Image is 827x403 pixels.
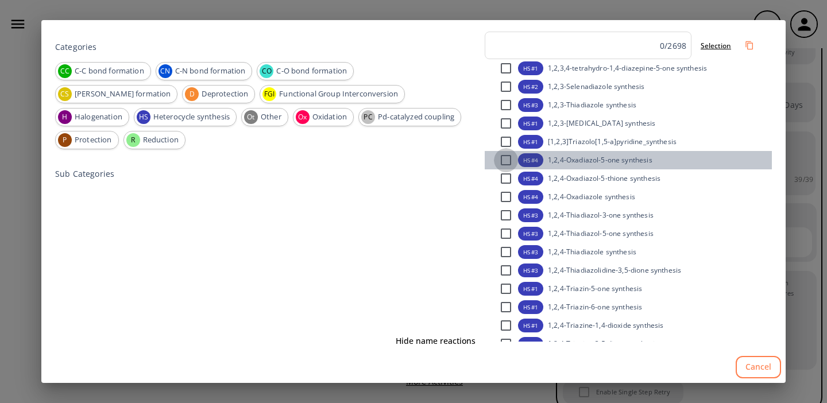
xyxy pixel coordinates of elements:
[530,156,538,165] p: #4
[548,211,654,220] span: 1,2,4-Thiadiazol-3-one synthesis
[548,156,652,165] span: 1,2,4-Oxadiazol-5-one synthesis
[147,111,236,123] span: Heterocycle synthesis
[530,211,538,220] p: #3
[391,331,480,352] button: Hide name reactions
[361,110,375,124] div: PC
[518,337,543,351] div: HS
[518,263,543,277] div: HS
[262,87,276,101] div: FGI
[55,168,114,180] p: Sub Categories
[530,193,538,201] p: #4
[185,87,199,101] div: D
[518,245,543,259] div: HS
[68,134,118,146] span: Protection
[134,108,237,126] div: HSHeterocycle synthesis
[518,80,543,94] div: HS
[260,85,405,103] div: FGIFunctional Group Interconversion
[137,110,150,124] div: HS
[58,133,72,147] div: P
[518,319,543,332] div: HS
[485,133,772,151] div: HS#1[1,2,3]Triazolo[1,5-a]pyridine_synthesis
[530,175,538,183] p: #4
[126,133,140,147] div: R
[68,65,150,77] span: C-C bond formation
[530,340,538,348] p: #1
[548,192,635,202] span: 1,2,4-Oxadiazole synthesis
[273,88,404,100] span: Functional Group Interconversion
[696,36,736,55] button: Selection
[518,300,543,314] div: HS
[55,85,177,103] div: CS[PERSON_NAME] formation
[485,188,772,206] div: HS#41,2,4-Oxadiazole synthesis
[548,247,636,257] span: 1,2,4-Thiadiazole synthesis
[530,303,538,312] p: #1
[270,65,353,77] span: C-O bond formation
[530,138,538,146] p: #1
[548,266,681,276] span: 1,2,4-Thiadiazolidine-3,5-dione synthesis
[244,110,258,124] div: Ot
[530,285,538,293] p: #1
[518,190,543,204] div: HS
[660,40,686,52] div: 0 / 2698
[485,335,772,353] div: HS#11,2,4-Triazine-3,5-dione synthesis
[548,137,677,147] span: [1,2,3]Triazolo[1,5-a]pyridine_synthesis
[485,59,772,77] div: HS#11,2,3,4-tetrahydro-1,4-diazepine-5-one synthesis
[58,87,72,101] div: CS
[306,111,353,123] span: Oxidation
[296,110,310,124] div: Ox
[548,100,636,110] span: 1,2,3-Thiadiazole synthesis
[485,169,772,188] div: HS#41,2,4-Oxadiazol-5-thione synthesis
[548,229,654,239] span: 1,2,4-Thiadiazol-5-one synthesis
[485,224,772,243] div: HS#31,2,4-Thiadiazol-5-one synthesis
[372,111,461,123] span: Pd-catalyzed coupling
[241,108,288,126] div: OtOther
[530,230,538,238] p: #3
[58,110,72,124] div: H
[740,36,759,55] button: Copy to clipboard
[257,62,354,80] div: COC-O bond formation
[736,356,781,378] button: Cancel
[55,108,129,126] div: HHalogenation
[159,64,172,78] div: CN
[485,77,772,96] div: HS#21,2,3-Selenadiazole synthesis
[518,153,543,167] div: HS
[485,298,772,316] div: HS#11,2,4-Triazin-6-one synthesis
[530,248,538,257] p: #3
[518,282,543,296] div: HS
[195,88,254,100] span: Deprotection
[548,119,656,129] span: 1,2,3-[MEDICAL_DATA] synthesis
[548,82,644,92] span: 1,2,3-Selenadiazole synthesis
[254,111,288,123] span: Other
[530,321,538,330] p: #1
[530,101,538,110] p: #3
[55,131,119,149] div: PProtection
[485,96,772,114] div: HS#31,2,3-Thiadiazole synthesis
[260,64,273,78] div: CO
[548,284,642,294] span: 1,2,4-Triazin-5-one synthesis
[530,119,538,128] p: #1
[58,64,72,78] div: CC
[530,64,538,73] p: #1
[518,227,543,241] div: HS
[518,135,543,149] div: HS
[485,151,772,169] div: HS#41,2,4-Oxadiazol-5-one synthesis
[169,65,252,77] span: C-N bond formation
[548,64,707,73] span: 1,2,3,4-tetrahydro-1,4-diazepine-5-one synthesis
[548,339,658,349] span: 1,2,4-Triazine-3,5-dione synthesis
[55,62,151,80] div: CCC-C bond formation
[518,172,543,185] div: HS
[485,114,772,133] div: HS#11,2,3-[MEDICAL_DATA] synthesis
[548,174,660,184] span: 1,2,4-Oxadiazol-5-thione synthesis
[518,208,543,222] div: HS
[485,243,772,261] div: HS#31,2,4-Thiadiazole synthesis
[548,321,663,331] span: 1,2,4-Triazine-1,4-dioxide synthesis
[518,98,543,112] div: HS
[358,108,461,126] div: PCPd-catalyzed coupling
[485,261,772,280] div: HS#31,2,4-Thiadiazolidine-3,5-dione synthesis
[485,316,772,335] div: HS#11,2,4-Triazine-1,4-dioxide synthesis
[530,266,538,275] p: #3
[55,41,97,52] span: Categories
[518,61,543,75] div: HS
[137,134,185,146] span: Reduction
[156,62,253,80] div: CNC-N bond formation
